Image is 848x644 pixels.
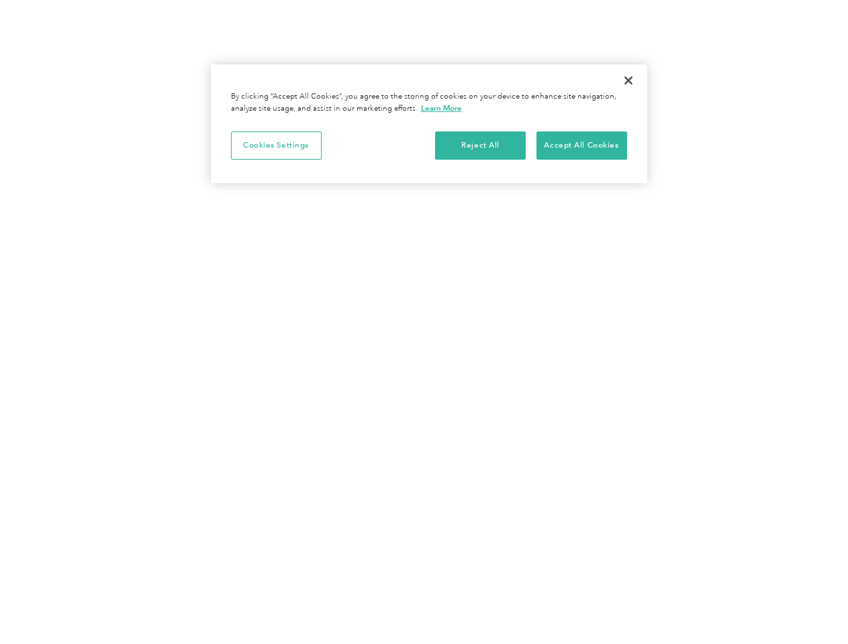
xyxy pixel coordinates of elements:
button: Accept All Cookies [536,131,627,160]
button: Reject All [435,131,526,160]
div: Cookie banner [211,64,647,183]
a: More information about your privacy, opens in a new tab [421,103,462,113]
button: Cookies Settings [231,131,322,160]
div: Privacy [211,64,647,183]
button: Close [614,66,643,95]
div: By clicking “Accept All Cookies”, you agree to the storing of cookies on your device to enhance s... [231,91,627,115]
